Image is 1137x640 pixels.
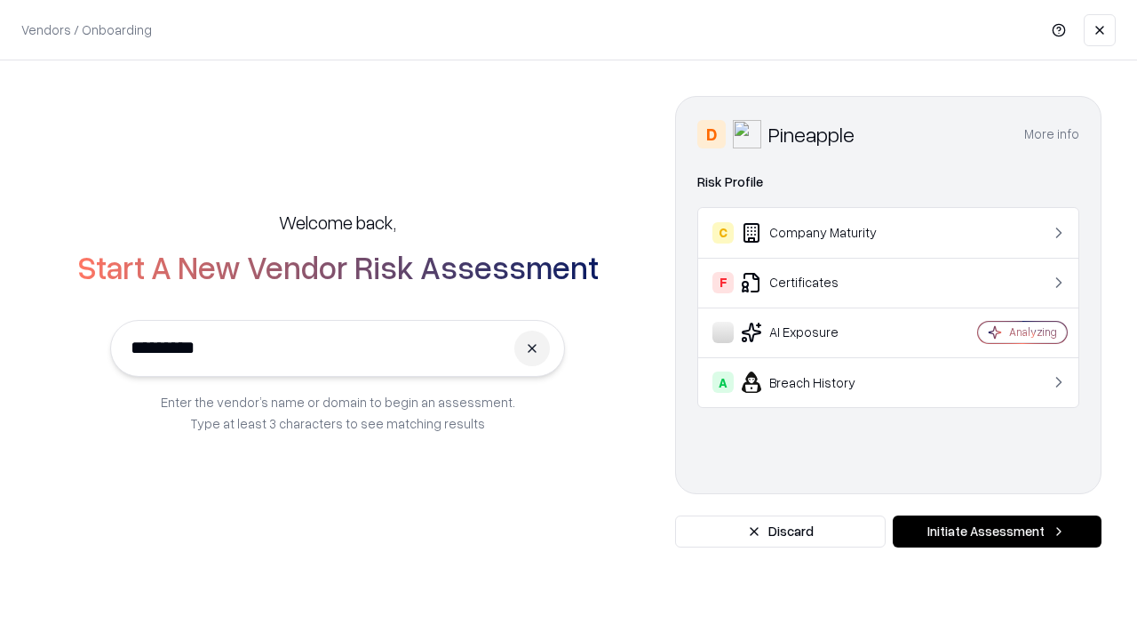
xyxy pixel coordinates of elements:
[697,120,726,148] div: D
[893,516,1101,548] button: Initiate Assessment
[712,272,925,293] div: Certificates
[712,222,734,244] div: C
[768,120,855,148] div: Pineapple
[712,372,925,393] div: Breach History
[697,172,1079,193] div: Risk Profile
[733,120,761,148] img: Pineapple
[712,272,734,293] div: F
[675,516,886,548] button: Discard
[712,322,925,343] div: AI Exposure
[21,20,152,39] p: Vendors / Onboarding
[1024,118,1079,150] button: More info
[77,249,599,284] h2: Start A New Vendor Risk Assessment
[1009,324,1057,340] div: Analyzing
[712,222,925,244] div: Company Maturity
[279,210,396,235] h5: Welcome back,
[161,391,515,434] p: Enter the vendor’s name or domain to begin an assessment. Type at least 3 characters to see match...
[712,372,734,393] div: A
